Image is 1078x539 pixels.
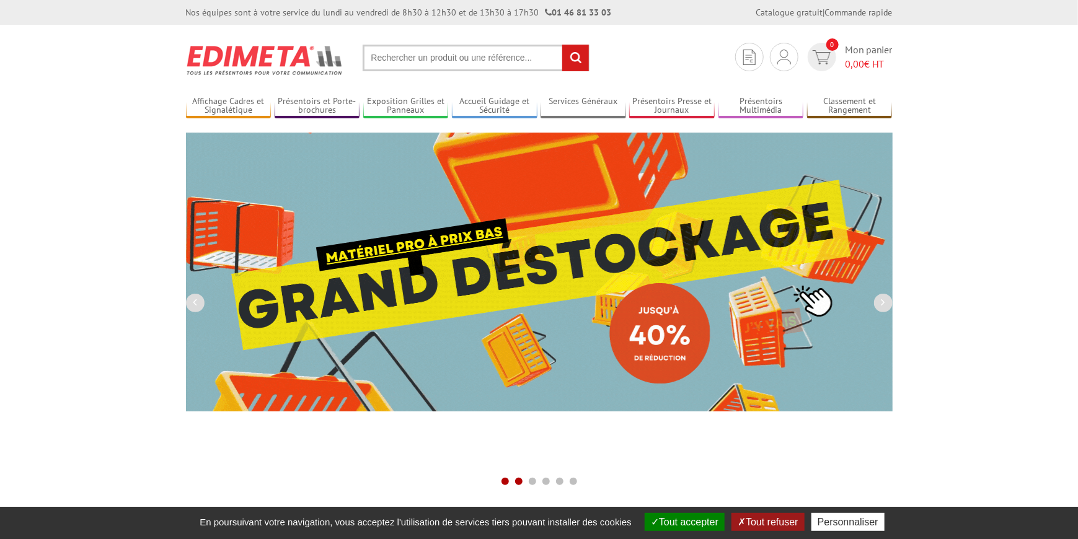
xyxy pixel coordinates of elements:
img: devis rapide [813,50,831,64]
span: 0,00 [846,58,865,70]
a: Présentoirs Multimédia [718,96,804,116]
img: devis rapide [777,50,791,64]
a: Catalogue gratuit [756,7,823,18]
img: Présentoir, panneau, stand - Edimeta - PLV, affichage, mobilier bureau, entreprise [186,37,344,83]
input: Rechercher un produit ou une référence... [363,45,590,71]
strong: 01 46 81 33 03 [546,7,612,18]
a: devis rapide 0 Mon panier 0,00€ HT [805,43,893,71]
div: | [756,6,893,19]
div: Nos équipes sont à votre service du lundi au vendredi de 8h30 à 12h30 et de 13h30 à 17h30 [186,6,612,19]
button: Personnaliser (fenêtre modale) [811,513,885,531]
a: Présentoirs Presse et Journaux [629,96,715,116]
img: devis rapide [743,50,756,65]
a: Classement et Rangement [807,96,893,116]
input: rechercher [562,45,589,71]
span: Mon panier [846,43,893,71]
a: Exposition Grilles et Panneaux [363,96,449,116]
a: Commande rapide [825,7,893,18]
button: Tout accepter [645,513,725,531]
button: Tout refuser [731,513,804,531]
a: Accueil Guidage et Sécurité [452,96,537,116]
a: Présentoirs et Porte-brochures [275,96,360,116]
a: Services Généraux [541,96,626,116]
span: 0 [826,38,839,51]
a: Affichage Cadres et Signalétique [186,96,272,116]
span: En poursuivant votre navigation, vous acceptez l'utilisation de services tiers pouvant installer ... [193,517,638,527]
span: € HT [846,57,893,71]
